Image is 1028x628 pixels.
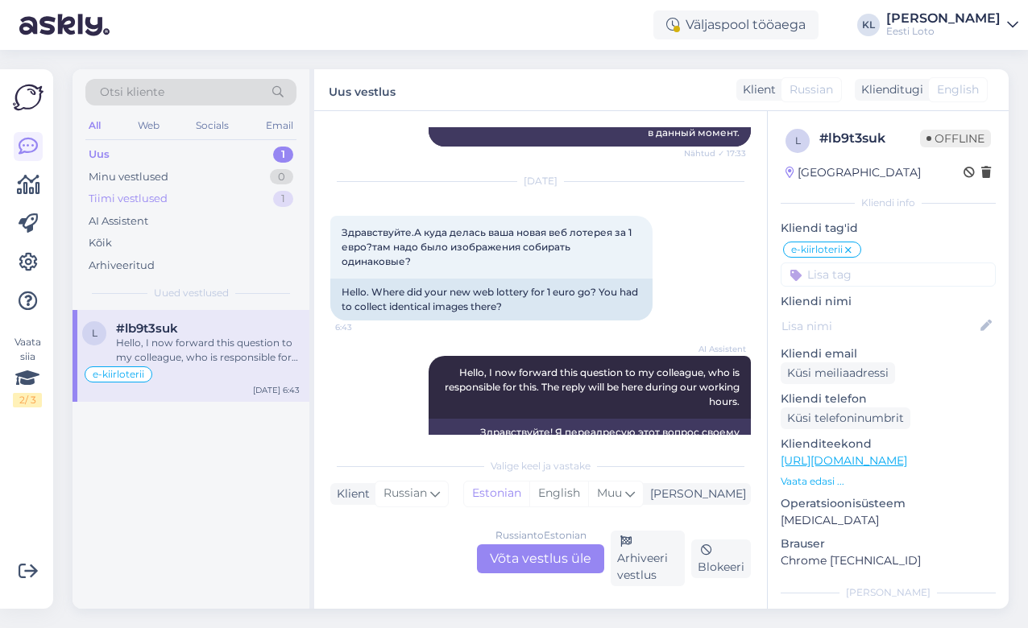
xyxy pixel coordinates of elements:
span: English [937,81,979,98]
p: Vaata edasi ... [781,474,996,489]
span: l [795,134,801,147]
div: Здравствуйте! Я переадресую этот вопрос своему коллеге, который этим занимается. Ответ будет здес... [429,419,751,475]
div: Küsi meiliaadressi [781,362,895,384]
span: e-kiirloterii [93,370,144,379]
div: Minu vestlused [89,169,168,185]
a: [PERSON_NAME]Eesti Loto [886,12,1018,38]
span: Hello, I now forward this question to my colleague, who is responsible for this. The reply will b... [445,366,742,407]
div: Estonian [464,481,529,506]
span: Russian [383,485,427,502]
div: [DATE] 6:43 [253,384,300,396]
input: Lisa tag [781,262,996,287]
div: Võta vestlus üle [477,544,604,573]
div: Arhiveeri vestlus [611,531,685,586]
span: e-kiirloterii [791,245,843,254]
span: AI Assistent [686,343,746,355]
div: # lb9t3suk [819,129,920,148]
span: Nähtud ✓ 17:33 [684,147,746,159]
div: 2 / 3 [13,393,42,407]
div: Email [263,115,296,136]
p: Kliendi telefon [781,390,996,407]
div: Tiimi vestlused [89,191,168,207]
div: Väljaspool tööaega [653,10,819,39]
a: [URL][DOMAIN_NAME] [781,453,907,468]
div: AI Assistent [89,213,148,229]
div: Vaata siia [13,335,42,407]
div: [PERSON_NAME] [781,585,996,600]
input: Lisa nimi [781,317,977,335]
p: Kliendi tag'id [781,220,996,237]
span: Russian [790,81,833,98]
p: Operatsioonisüsteem [781,495,996,512]
span: Uued vestlused [154,286,229,300]
div: KL [857,14,880,36]
p: Chrome [TECHNICAL_ID] [781,552,996,569]
div: Klienditugi [855,81,923,98]
p: [MEDICAL_DATA] [781,512,996,529]
div: All [85,115,104,136]
span: Здравствуйте.А куда делась ваша новая веб лотерея за 1 евро?там надо было изображения собирать од... [342,226,634,267]
div: Socials [193,115,232,136]
div: [DATE] [330,174,751,188]
div: Klient [736,81,776,98]
p: Kliendi nimi [781,293,996,310]
div: 1 [273,191,293,207]
div: [PERSON_NAME] [886,12,1001,25]
p: Klienditeekond [781,436,996,452]
div: Blokeeri [691,539,751,578]
div: Klient [330,485,370,502]
span: Offline [920,130,991,147]
div: Kliendi info [781,196,996,210]
img: Askly Logo [13,82,44,113]
span: 6:43 [335,321,396,333]
span: #lb9t3suk [116,321,178,336]
p: Kliendi email [781,345,996,362]
span: l [92,327,97,339]
div: 1 [273,147,293,163]
div: [PERSON_NAME] [644,485,746,502]
div: English [529,481,588,506]
p: Brauser [781,535,996,552]
label: Uus vestlus [329,79,396,101]
span: Muu [597,485,622,500]
div: Arhiveeritud [89,258,155,274]
div: [GEOGRAPHIC_DATA] [786,164,921,181]
div: Web [135,115,163,136]
div: Hello, I now forward this question to my colleague, who is responsible for this. The reply will b... [116,336,300,365]
div: Russian to Estonian [495,528,587,543]
span: Otsi kliente [100,84,164,101]
div: Eesti Loto [886,25,1001,38]
div: Hello. Where did your new web lottery for 1 euro go? You had to collect identical images there? [330,279,653,320]
div: Uus [89,147,110,163]
div: Kõik [89,235,112,251]
div: Küsi telefoninumbrit [781,407,910,429]
div: Valige keel ja vastake [330,459,751,473]
div: 0 [270,169,293,185]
